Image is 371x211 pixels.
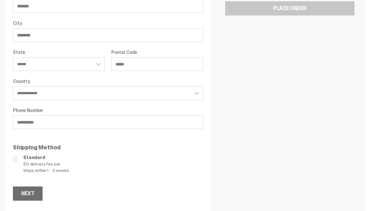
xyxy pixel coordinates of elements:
[13,186,43,201] button: Next
[13,50,105,55] label: State
[21,191,34,196] div: Next
[23,154,203,161] span: Standard
[23,167,203,174] span: Ships within 1 - 2 weeks
[225,1,355,15] button: Place Order
[13,145,203,150] p: Shipping Method
[13,21,203,26] label: City
[13,79,203,84] label: Country
[273,6,306,11] div: Place Order
[13,108,203,113] label: Phone Number
[23,161,203,167] span: $0 delivery fee per
[111,50,203,55] label: Postal Code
